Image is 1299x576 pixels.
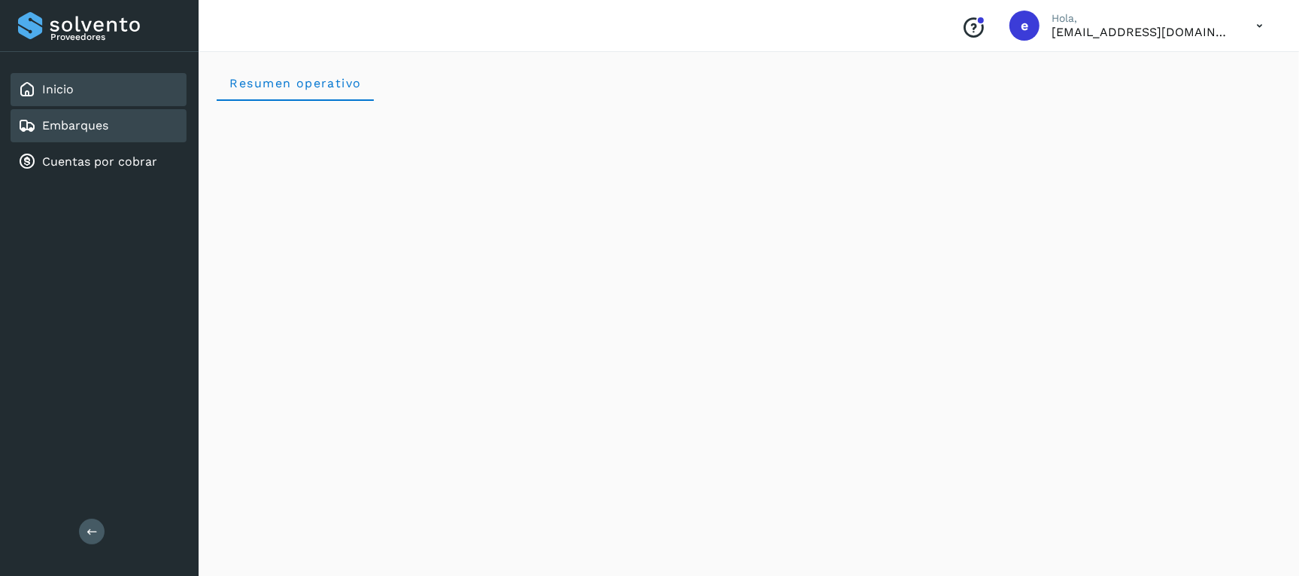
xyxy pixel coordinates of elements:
p: Hola, [1052,12,1232,25]
div: Embarques [11,109,187,142]
p: ebenezer5009@gmail.com [1052,25,1232,39]
a: Cuentas por cobrar [42,154,157,169]
a: Inicio [42,82,74,96]
p: Proveedores [50,32,181,42]
div: Inicio [11,73,187,106]
span: Resumen operativo [229,76,362,90]
div: Cuentas por cobrar [11,145,187,178]
a: Embarques [42,118,108,133]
